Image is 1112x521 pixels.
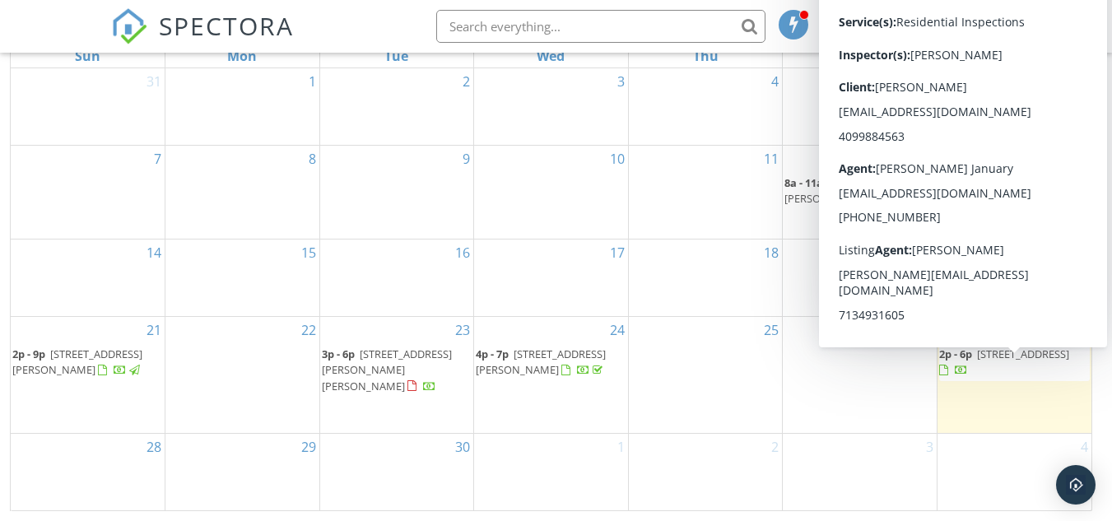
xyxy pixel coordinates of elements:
[322,347,355,361] span: 3p - 6p
[628,145,783,239] td: Go to September 11, 2025
[761,240,782,266] a: Go to September 18, 2025
[826,26,990,43] div: Clever Property Inspections
[452,240,473,266] a: Go to September 16, 2025
[937,145,1091,239] td: Go to September 13, 2025
[977,347,1069,361] span: [STREET_ADDRESS]
[381,44,412,67] a: Tuesday
[298,317,319,343] a: Go to September 22, 2025
[319,317,474,434] td: Go to September 23, 2025
[1000,44,1028,67] a: Saturday
[1070,146,1091,172] a: Go to September 13, 2025
[783,68,938,145] td: Go to September 5, 2025
[322,347,452,393] a: 3p - 6p [STREET_ADDRESS][PERSON_NAME][PERSON_NAME]
[607,317,628,343] a: Go to September 24, 2025
[784,175,920,206] a: 8a - 11a [STREET_ADDRESS][PERSON_NAME]
[923,68,937,95] a: Go to September 5, 2025
[305,146,319,172] a: Go to September 8, 2025
[937,317,1091,434] td: Go to September 27, 2025
[915,240,937,266] a: Go to September 19, 2025
[614,434,628,460] a: Go to October 1, 2025
[937,434,1091,510] td: Go to October 4, 2025
[11,434,165,510] td: Go to September 28, 2025
[459,146,473,172] a: Go to September 9, 2025
[476,347,509,361] span: 4p - 7p
[319,145,474,239] td: Go to September 9, 2025
[474,68,629,145] td: Go to September 3, 2025
[143,240,165,266] a: Go to September 14, 2025
[768,68,782,95] a: Go to September 4, 2025
[476,345,626,380] a: 4p - 7p [STREET_ADDRESS][PERSON_NAME]
[165,145,320,239] td: Go to September 8, 2025
[628,68,783,145] td: Go to September 4, 2025
[165,434,320,510] td: Go to September 29, 2025
[784,175,920,206] span: [STREET_ADDRESS][PERSON_NAME]
[783,317,938,434] td: Go to September 26, 2025
[165,68,320,145] td: Go to September 1, 2025
[476,347,606,377] a: 4p - 7p [STREET_ADDRESS][PERSON_NAME]
[11,145,165,239] td: Go to September 7, 2025
[165,317,320,434] td: Go to September 22, 2025
[784,175,823,190] span: 8a - 11a
[533,44,568,67] a: Wednesday
[939,347,1069,377] a: 2p - 6p [STREET_ADDRESS]
[614,68,628,95] a: Go to September 3, 2025
[143,317,165,343] a: Go to September 21, 2025
[476,347,606,377] span: [STREET_ADDRESS][PERSON_NAME]
[1070,240,1091,266] a: Go to September 20, 2025
[159,8,294,43] span: SPECTORA
[143,68,165,95] a: Go to August 31, 2025
[923,434,937,460] a: Go to October 3, 2025
[1056,465,1096,505] div: Open Intercom Messenger
[298,434,319,460] a: Go to September 29, 2025
[761,317,782,343] a: Go to September 25, 2025
[474,145,629,239] td: Go to September 10, 2025
[915,146,937,172] a: Go to September 12, 2025
[474,240,629,317] td: Go to September 17, 2025
[322,345,472,397] a: 3p - 6p [STREET_ADDRESS][PERSON_NAME][PERSON_NAME]
[151,146,165,172] a: Go to September 7, 2025
[761,146,782,172] a: Go to September 11, 2025
[607,240,628,266] a: Go to September 17, 2025
[165,240,320,317] td: Go to September 15, 2025
[72,44,104,67] a: Sunday
[143,434,165,460] a: Go to September 28, 2025
[937,240,1091,317] td: Go to September 20, 2025
[12,347,142,377] a: 2p - 9p [STREET_ADDRESS][PERSON_NAME]
[11,240,165,317] td: Go to September 14, 2025
[11,317,165,434] td: Go to September 21, 2025
[783,434,938,510] td: Go to October 3, 2025
[459,68,473,95] a: Go to September 2, 2025
[452,434,473,460] a: Go to September 30, 2025
[1077,68,1091,95] a: Go to September 6, 2025
[784,174,935,209] a: 8a - 11a [STREET_ADDRESS][PERSON_NAME]
[690,44,722,67] a: Thursday
[11,68,165,145] td: Go to August 31, 2025
[322,347,452,393] span: [STREET_ADDRESS][PERSON_NAME][PERSON_NAME]
[783,145,938,239] td: Go to September 12, 2025
[939,347,972,361] span: 2p - 6p
[319,68,474,145] td: Go to September 2, 2025
[848,44,872,67] a: Friday
[12,345,163,380] a: 2p - 9p [STREET_ADDRESS][PERSON_NAME]
[111,8,147,44] img: The Best Home Inspection Software - Spectora
[452,317,473,343] a: Go to September 23, 2025
[305,68,319,95] a: Go to September 1, 2025
[871,10,978,26] div: [PERSON_NAME]
[111,22,294,57] a: SPECTORA
[12,347,142,377] span: [STREET_ADDRESS][PERSON_NAME]
[939,345,1090,380] a: 2p - 6p [STREET_ADDRESS]
[937,68,1091,145] td: Go to September 6, 2025
[298,240,319,266] a: Go to September 15, 2025
[607,146,628,172] a: Go to September 10, 2025
[915,317,937,343] a: Go to September 26, 2025
[783,240,938,317] td: Go to September 19, 2025
[1070,317,1091,343] a: Go to September 27, 2025
[628,317,783,434] td: Go to September 25, 2025
[319,240,474,317] td: Go to September 16, 2025
[474,317,629,434] td: Go to September 24, 2025
[319,434,474,510] td: Go to September 30, 2025
[474,434,629,510] td: Go to October 1, 2025
[628,240,783,317] td: Go to September 18, 2025
[768,434,782,460] a: Go to October 2, 2025
[628,434,783,510] td: Go to October 2, 2025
